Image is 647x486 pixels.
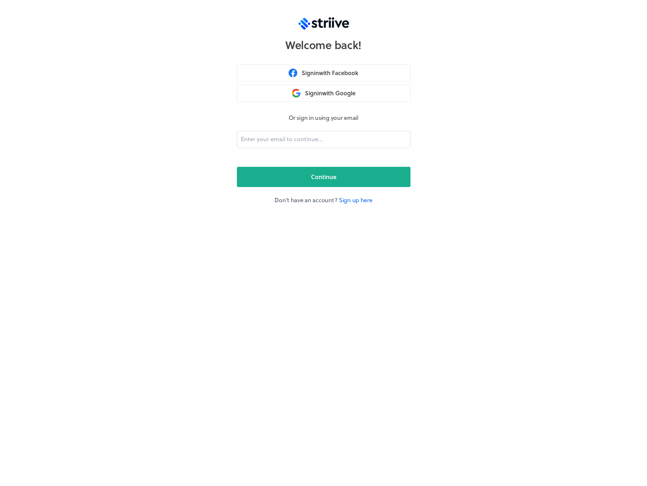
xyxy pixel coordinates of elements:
[626,465,643,482] iframe: gist-messenger-bubble-iframe
[339,196,373,204] a: Sign up here
[311,173,336,181] span: Continue
[298,17,349,30] img: logo-trans.svg
[237,84,410,102] button: Signinwith Google
[237,167,410,187] button: Continue
[237,196,410,204] p: Don't have an account?
[237,113,410,122] p: Or sign in using your email
[237,64,410,82] button: Signinwith Facebook
[285,38,362,51] h1: Welcome back!
[237,131,410,148] input: Enter your email to continue...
